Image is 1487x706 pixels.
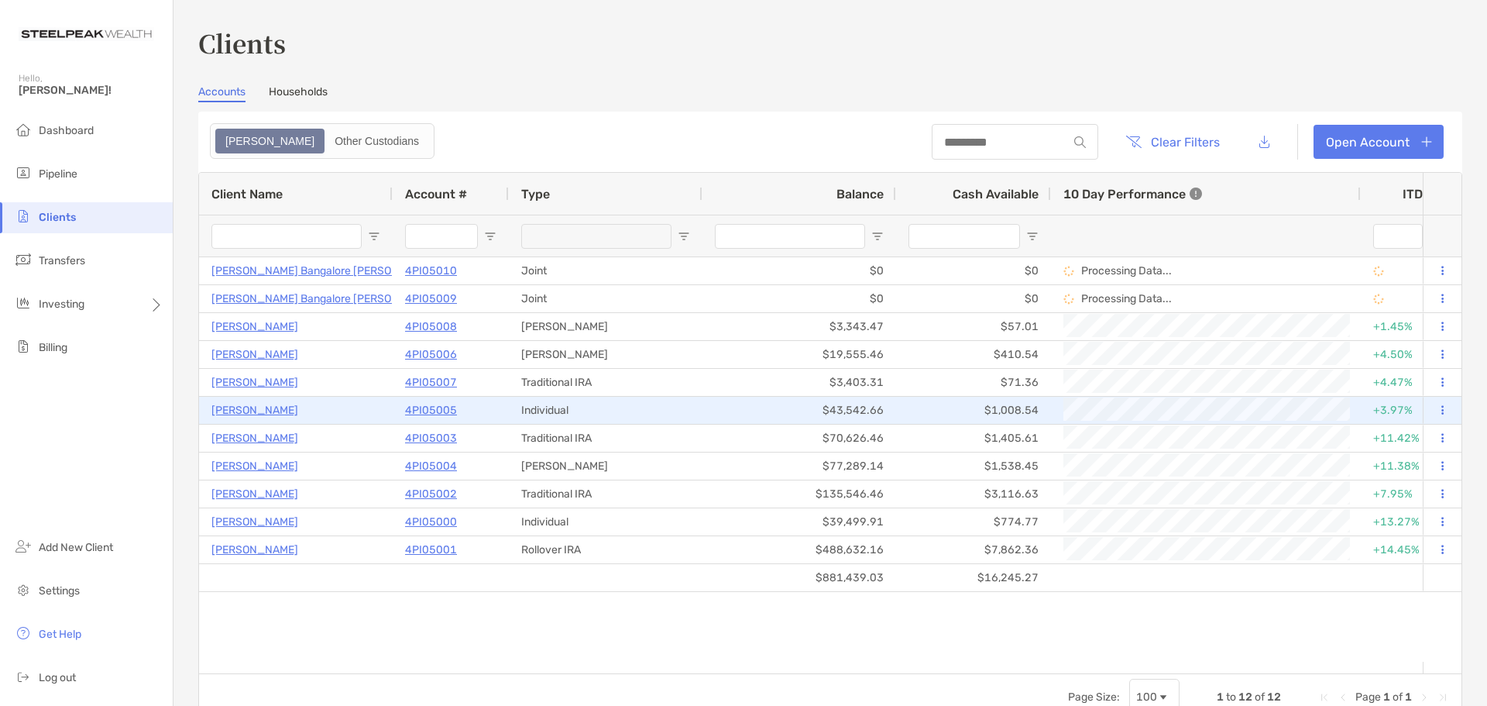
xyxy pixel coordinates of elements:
a: [PERSON_NAME] Bangalore [PERSON_NAME] [211,289,440,308]
a: Accounts [198,85,246,102]
div: ITD [1403,187,1441,201]
p: [PERSON_NAME] [211,345,298,364]
div: Joint [509,257,702,284]
img: settings icon [14,580,33,599]
div: $0 [896,285,1051,312]
span: 1 [1405,691,1412,704]
img: Processing Data icon [1063,266,1074,277]
img: Processing Data icon [1063,294,1074,305]
div: $71.36 [896,369,1051,396]
div: Traditional IRA [509,425,702,452]
img: Processing Data icon [1373,266,1384,277]
a: [PERSON_NAME] [211,317,298,336]
span: Balance [836,187,884,201]
span: 1 [1217,691,1224,704]
div: $135,546.46 [702,480,896,508]
img: investing icon [14,294,33,312]
a: [PERSON_NAME] Bangalore [PERSON_NAME] [211,261,440,281]
a: [PERSON_NAME] [211,401,298,420]
input: Cash Available Filter Input [908,224,1020,249]
div: $1,538.45 [896,453,1051,480]
a: 4PI05004 [405,456,457,476]
div: +14.45% [1373,537,1441,563]
div: $1,405.61 [896,425,1051,452]
h3: Clients [198,25,1462,60]
div: [PERSON_NAME] [509,313,702,340]
span: Investing [39,298,84,311]
button: Open Filter Menu [871,230,884,243]
div: $7,862.36 [896,536,1051,563]
p: 4PI05003 [405,429,457,448]
div: [PERSON_NAME] [509,341,702,368]
input: ITD Filter Input [1373,224,1423,249]
span: Clients [39,211,76,224]
div: $1,008.54 [896,397,1051,424]
div: $774.77 [896,508,1051,536]
div: Last Page [1437,691,1449,704]
button: Open Filter Menu [678,230,690,243]
div: $39,499.91 [702,508,896,536]
a: 4PI05002 [405,484,457,504]
a: [PERSON_NAME] [211,484,298,504]
span: Type [521,187,550,201]
a: [PERSON_NAME] [211,512,298,532]
p: Processing Data... [1081,292,1172,305]
div: +4.50% [1373,342,1441,367]
div: Traditional IRA [509,369,702,396]
span: Log out [39,671,76,684]
img: input icon [1074,136,1086,148]
img: Processing Data icon [1373,294,1384,305]
div: $881,439.03 [702,564,896,591]
div: segmented control [210,123,434,159]
img: logout icon [14,667,33,686]
img: dashboard icon [14,120,33,139]
span: Get Help [39,628,81,641]
span: Pipeline [39,167,77,181]
p: [PERSON_NAME] [211,373,298,392]
span: Cash Available [953,187,1039,201]
span: to [1226,691,1236,704]
p: Processing Data... [1081,264,1172,277]
span: Transfers [39,254,85,267]
input: Client Name Filter Input [211,224,362,249]
div: First Page [1318,691,1331,704]
div: Traditional IRA [509,480,702,508]
img: billing icon [14,337,33,356]
div: Previous Page [1337,691,1349,704]
a: 4PI05006 [405,345,457,364]
div: $3,116.63 [896,480,1051,508]
div: Page Size: [1068,691,1120,704]
div: $16,245.27 [896,564,1051,591]
div: $3,403.31 [702,369,896,396]
input: Balance Filter Input [715,224,865,249]
span: [PERSON_NAME]! [19,84,163,97]
img: get-help icon [14,624,33,642]
span: of [1255,691,1265,704]
div: Individual [509,397,702,424]
span: 12 [1238,691,1252,704]
a: Households [269,85,328,102]
span: of [1393,691,1403,704]
p: 4PI05009 [405,289,457,308]
div: $0 [896,257,1051,284]
div: +4.47% [1373,370,1441,395]
p: 4PI05001 [405,540,457,560]
p: 4PI05007 [405,373,457,392]
div: +11.42% [1373,425,1441,451]
div: [PERSON_NAME] [509,453,702,480]
a: [PERSON_NAME] [211,429,298,448]
span: Settings [39,584,80,598]
div: +13.27% [1373,509,1441,535]
div: $77,289.14 [702,453,896,480]
p: 4PI05008 [405,317,457,336]
div: 100 [1136,691,1157,704]
div: Joint [509,285,702,312]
